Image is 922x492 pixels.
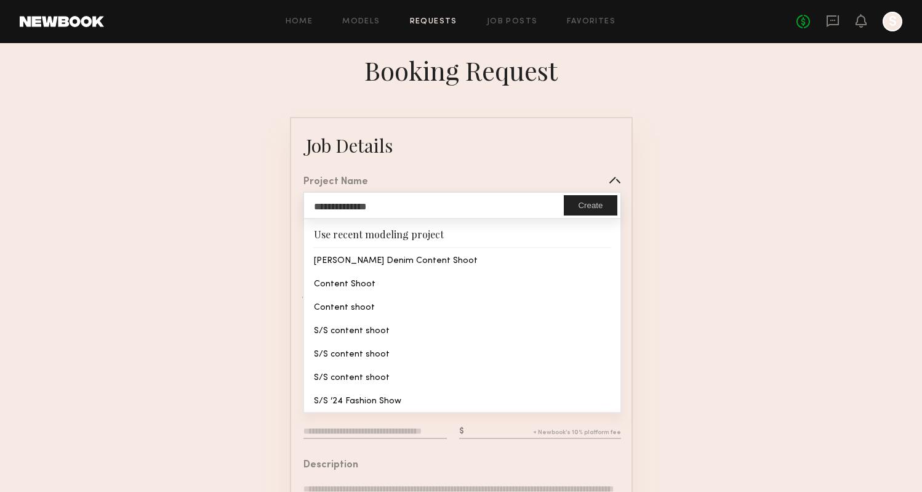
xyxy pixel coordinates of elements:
a: Requests [410,18,457,26]
button: Create [564,195,617,216]
div: S/S content shoot [304,365,620,389]
a: S [883,12,902,31]
div: [PERSON_NAME] Denim Content Shoot [304,248,620,272]
a: Job Posts [487,18,538,26]
div: Content Shoot [304,272,620,295]
div: Booking Request [364,53,558,87]
div: Project Name [303,177,368,187]
div: S/S content shoot [304,342,620,365]
div: Job Details [306,133,393,158]
div: S/S ‘24 Fashion Show [304,389,620,412]
a: Favorites [567,18,615,26]
a: Home [286,18,313,26]
div: Description [303,461,358,470]
a: Models [342,18,380,26]
div: S/S content shoot [304,318,620,342]
div: Content shoot [304,295,620,318]
div: Use recent modeling project [304,219,620,247]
